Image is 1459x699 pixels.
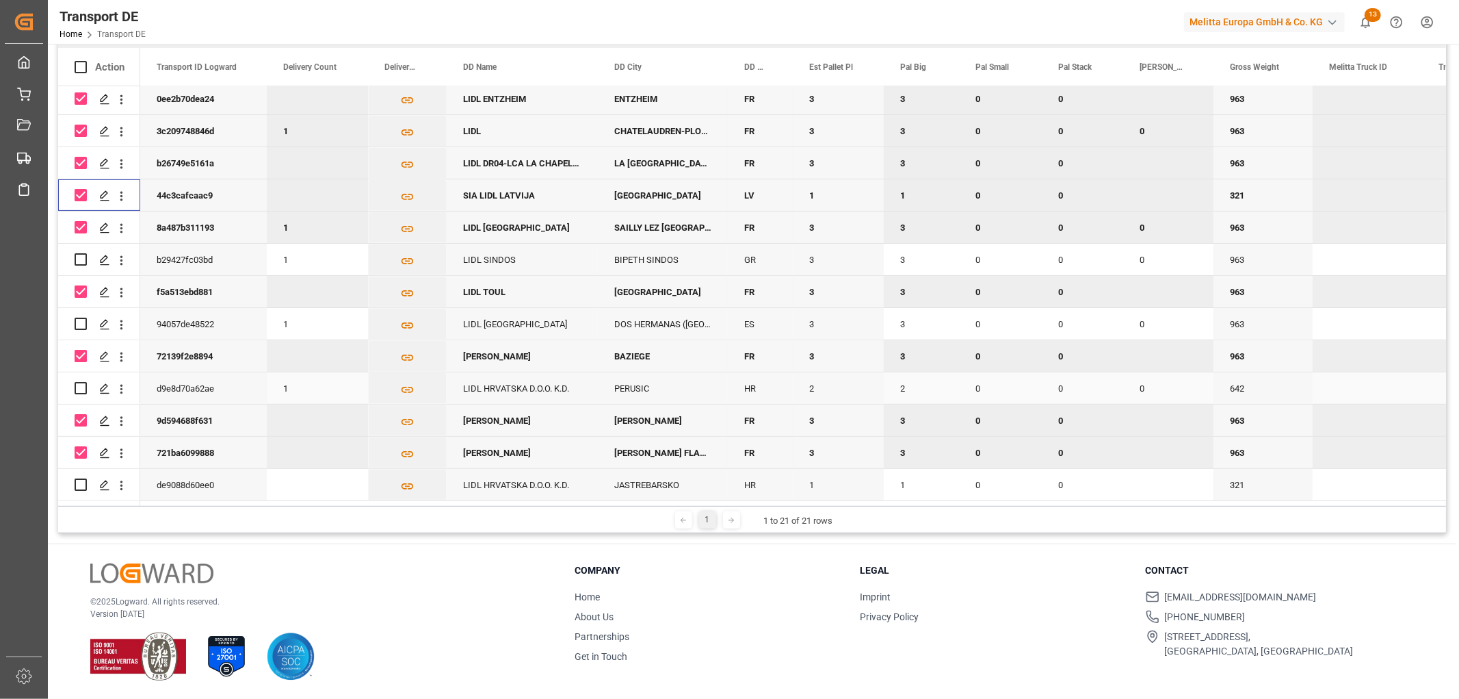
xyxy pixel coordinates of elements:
[728,437,793,468] div: FR
[140,437,267,468] div: 721ba6099888
[140,372,267,404] div: d9e8d70a62ae
[959,212,1042,243] div: 0
[1123,212,1213,243] div: 0
[598,340,728,372] div: BAZIEGE
[58,212,140,244] div: Press SPACE to deselect this row.
[959,83,1042,114] div: 0
[598,179,728,211] div: [GEOGRAPHIC_DATA]
[884,276,959,307] div: 3
[860,592,891,602] a: Imprint
[728,308,793,340] div: ES
[267,308,368,340] div: 1
[860,611,919,622] a: Privacy Policy
[1146,563,1414,578] h3: Contact
[614,62,642,72] span: DD City
[58,469,140,501] div: Press SPACE to select this row.
[58,83,140,115] div: Press SPACE to deselect this row.
[447,340,598,372] div: [PERSON_NAME]
[884,83,959,114] div: 3
[1213,340,1313,372] div: 963
[447,308,598,340] div: LIDL [GEOGRAPHIC_DATA]
[959,372,1042,404] div: 0
[793,276,884,307] div: 3
[140,244,267,275] div: b29427fc03bd
[728,340,793,372] div: FR
[959,244,1042,275] div: 0
[267,244,368,275] div: 1
[1123,372,1213,404] div: 0
[447,405,598,436] div: [PERSON_NAME]
[1042,405,1123,436] div: 0
[1213,115,1313,147] div: 963
[793,115,884,147] div: 3
[598,469,728,500] div: JASTREBARSKO
[728,115,793,147] div: FR
[728,405,793,436] div: FR
[1042,179,1123,211] div: 0
[1042,244,1123,275] div: 0
[1140,62,1185,72] span: [PERSON_NAME]
[1042,372,1123,404] div: 0
[267,633,315,681] img: AICPA SOC
[1213,147,1313,179] div: 963
[267,372,368,404] div: 1
[1042,340,1123,372] div: 0
[728,244,793,275] div: GR
[1213,179,1313,211] div: 321
[1042,276,1123,307] div: 0
[793,212,884,243] div: 3
[1213,405,1313,436] div: 963
[884,308,959,340] div: 3
[1213,372,1313,404] div: 642
[1381,7,1412,38] button: Help Center
[1042,147,1123,179] div: 0
[58,244,140,276] div: Press SPACE to select this row.
[884,147,959,179] div: 3
[598,244,728,275] div: BIPETH SINDOS
[95,61,124,73] div: Action
[58,179,140,212] div: Press SPACE to deselect this row.
[793,372,884,404] div: 2
[1213,276,1313,307] div: 963
[1184,12,1345,32] div: Melitta Europa GmbH & Co. KG
[575,631,629,642] a: Partnerships
[959,115,1042,147] div: 0
[764,514,833,528] div: 1 to 21 of 21 rows
[1165,610,1246,624] span: [PHONE_NUMBER]
[793,308,884,340] div: 3
[860,563,1128,578] h3: Legal
[1042,469,1123,500] div: 0
[267,115,368,147] div: 1
[447,212,598,243] div: LIDL [GEOGRAPHIC_DATA]
[744,62,764,72] span: DD Country
[58,372,140,405] div: Press SPACE to select this row.
[384,62,418,72] span: Delivery List
[463,62,497,72] span: DD Name
[598,372,728,404] div: PERUSIC
[1213,244,1313,275] div: 963
[884,372,959,404] div: 2
[598,147,728,179] div: LA [GEOGRAPHIC_DATA]
[140,83,267,114] div: 0ee2b70dea24
[793,437,884,468] div: 3
[1213,308,1313,340] div: 963
[447,244,598,275] div: LIDL SINDOS
[58,147,140,179] div: Press SPACE to deselect this row.
[267,212,368,243] div: 1
[728,372,793,404] div: HR
[1042,308,1123,340] div: 0
[959,437,1042,468] div: 0
[575,651,627,662] a: Get in Touch
[58,115,140,147] div: Press SPACE to deselect this row.
[900,62,926,72] span: Pal Big
[1365,8,1381,22] span: 13
[1213,437,1313,468] div: 963
[1042,212,1123,243] div: 0
[959,276,1042,307] div: 0
[90,596,540,608] p: © 2025 Logward. All rights reserved.
[598,276,728,307] div: [GEOGRAPHIC_DATA]
[157,62,237,72] span: Transport ID Logward
[884,115,959,147] div: 3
